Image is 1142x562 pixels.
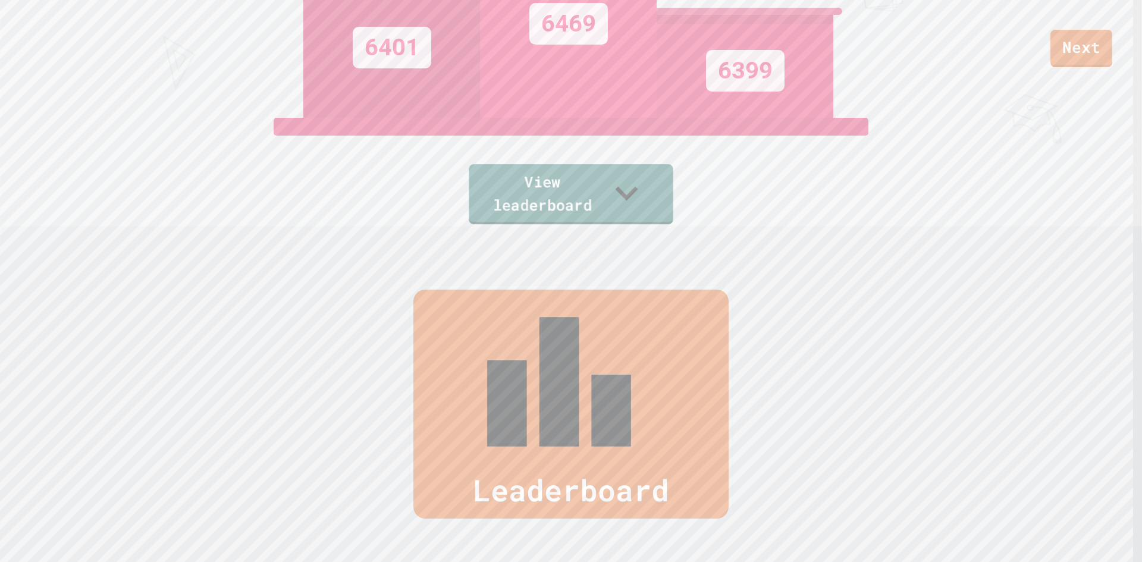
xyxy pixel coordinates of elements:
[706,50,785,92] div: 6399
[353,27,431,68] div: 6401
[529,3,608,45] div: 6469
[469,164,673,224] a: View leaderboard
[1050,30,1112,67] a: Next
[413,290,729,519] div: Leaderboard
